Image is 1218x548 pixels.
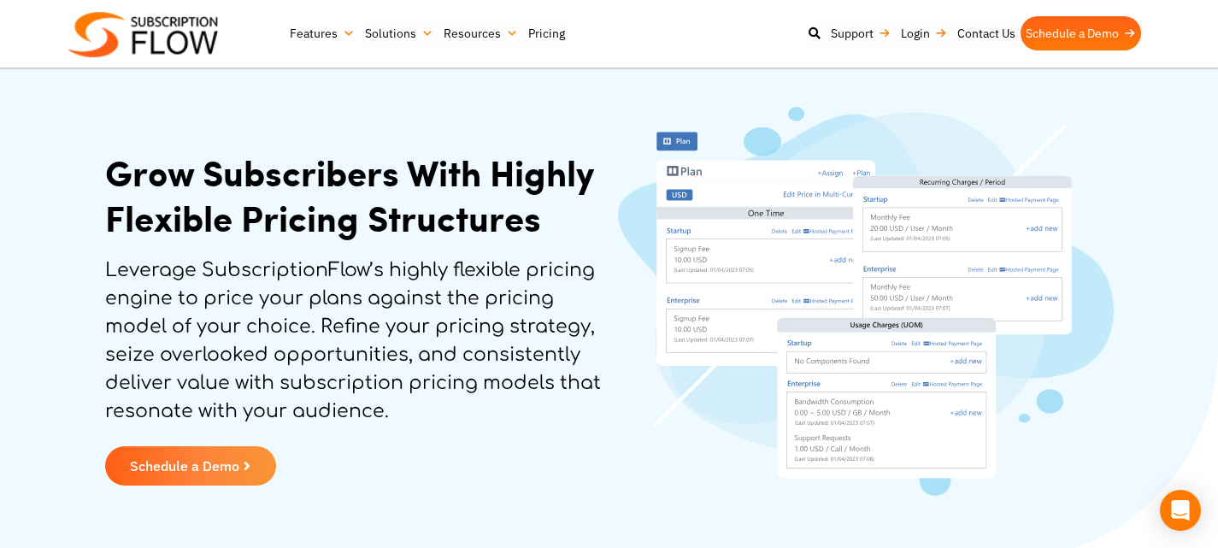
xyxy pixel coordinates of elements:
a: Schedule a Demo [105,446,276,486]
img: Subscriptionflow [68,12,218,57]
a: Schedule a Demo [1021,16,1141,50]
a: Features [285,16,360,50]
div: Open Intercom Messenger [1160,490,1201,531]
a: Solutions [360,16,438,50]
a: Resources [438,16,523,50]
a: Login [896,16,952,50]
p: Leverage SubscriptionFlow’s highly flexible pricing engine to price your plans against the pricin... [105,256,601,426]
a: Contact Us [952,16,1021,50]
span: Schedule a Demo [130,459,239,473]
a: Support [826,16,896,50]
img: pricing-engine-banner [618,107,1114,496]
a: Pricing [523,16,570,50]
h1: Grow Subscribers With Highly Flexible Pricing Structures [105,150,601,239]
